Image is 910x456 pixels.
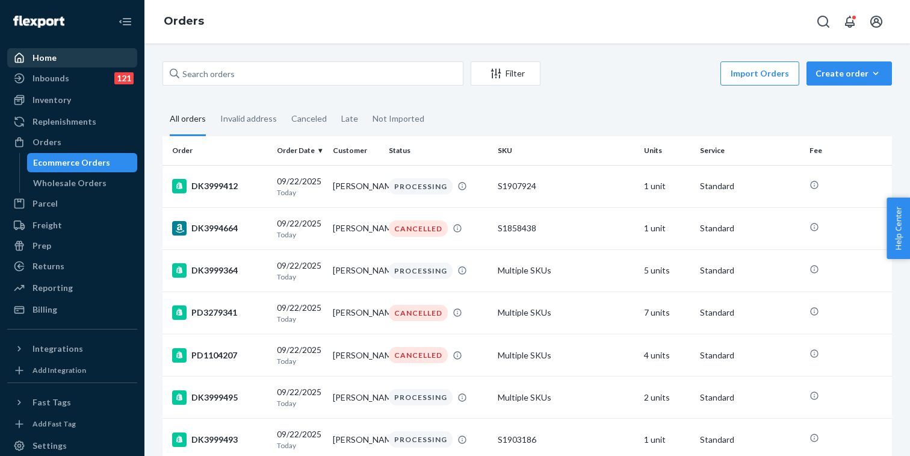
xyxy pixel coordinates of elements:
[328,249,384,292] td: [PERSON_NAME]
[639,249,695,292] td: 5 units
[33,157,110,169] div: Ecommerce Orders
[498,222,634,234] div: S1858438
[639,207,695,249] td: 1 unit
[277,175,323,198] div: 09/22/2025
[33,177,107,189] div: Wholesale Orders
[32,240,51,252] div: Prep
[7,363,137,378] a: Add Integration
[25,8,69,19] span: Support
[341,103,358,134] div: Late
[816,67,883,80] div: Create order
[389,347,448,363] div: CANCELLED
[32,396,71,408] div: Fast Tags
[277,428,323,451] div: 09/22/2025
[389,178,453,195] div: PROCESSING
[170,103,206,136] div: All orders
[389,431,453,448] div: PROCESSING
[7,112,137,131] a: Replenishments
[32,198,58,210] div: Parcel
[887,198,910,259] button: Help Center
[639,165,695,207] td: 1 unit
[32,94,71,106] div: Inventory
[493,249,639,292] td: Multiple SKUs
[172,263,267,278] div: DK3999364
[32,136,61,148] div: Orders
[164,14,204,28] a: Orders
[277,260,323,282] div: 09/22/2025
[700,222,800,234] p: Standard
[32,440,67,452] div: Settings
[27,173,138,193] a: Wholesale Orders
[172,433,267,447] div: DK3999493
[493,376,639,419] td: Multiple SKUs
[7,300,137,319] a: Billing
[7,194,137,213] a: Parcel
[498,180,634,192] div: S1907924
[389,305,448,321] div: CANCELLED
[277,302,323,324] div: 09/22/2025
[272,136,328,165] th: Order Date
[811,10,835,34] button: Open Search Box
[389,389,453,405] div: PROCESSING
[277,217,323,240] div: 09/22/2025
[328,292,384,334] td: [PERSON_NAME]
[7,278,137,298] a: Reporting
[172,305,267,320] div: PD3279341
[7,339,137,358] button: Integrations
[32,116,96,128] div: Replenishments
[32,52,57,64] div: Home
[277,440,323,451] p: Today
[805,136,892,165] th: Fee
[700,307,800,319] p: Standard
[277,344,323,366] div: 09/22/2025
[114,72,134,84] div: 121
[220,103,277,134] div: Invalid address
[154,4,214,39] ol: breadcrumbs
[493,292,639,334] td: Multiple SKUs
[7,393,137,412] button: Fast Tags
[471,61,540,86] button: Filter
[639,292,695,334] td: 7 units
[277,356,323,366] p: Today
[32,343,83,355] div: Integrations
[172,221,267,236] div: DK3994664
[498,434,634,446] div: S1903186
[113,10,137,34] button: Close Navigation
[328,165,384,207] td: [PERSON_NAME]
[7,417,137,431] a: Add Fast Tag
[277,398,323,408] p: Today
[277,386,323,408] div: 09/22/2025
[384,136,494,165] th: Status
[389,263,453,279] div: PROCESSING
[13,16,64,28] img: Flexport logo
[162,136,272,165] th: Order
[720,61,799,86] button: Import Orders
[32,304,57,316] div: Billing
[7,133,137,152] a: Orders
[32,72,69,84] div: Inbounds
[27,153,138,172] a: Ecommerce Orders
[7,257,137,276] a: Returns
[32,219,62,231] div: Freight
[639,334,695,376] td: 4 units
[32,260,64,272] div: Returns
[277,272,323,282] p: Today
[695,136,805,165] th: Service
[32,419,76,429] div: Add Fast Tag
[838,10,862,34] button: Open notifications
[32,365,86,375] div: Add Integration
[32,282,73,294] div: Reporting
[700,264,800,276] p: Standard
[700,434,800,446] p: Standard
[333,145,379,155] div: Customer
[493,334,639,376] td: Multiple SKUs
[162,61,463,86] input: Search orders
[864,10,888,34] button: Open account menu
[277,230,323,240] p: Today
[328,207,384,249] td: [PERSON_NAME]
[277,187,323,198] p: Today
[7,90,137,110] a: Inventory
[7,216,137,235] a: Freight
[328,334,384,376] td: [PERSON_NAME]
